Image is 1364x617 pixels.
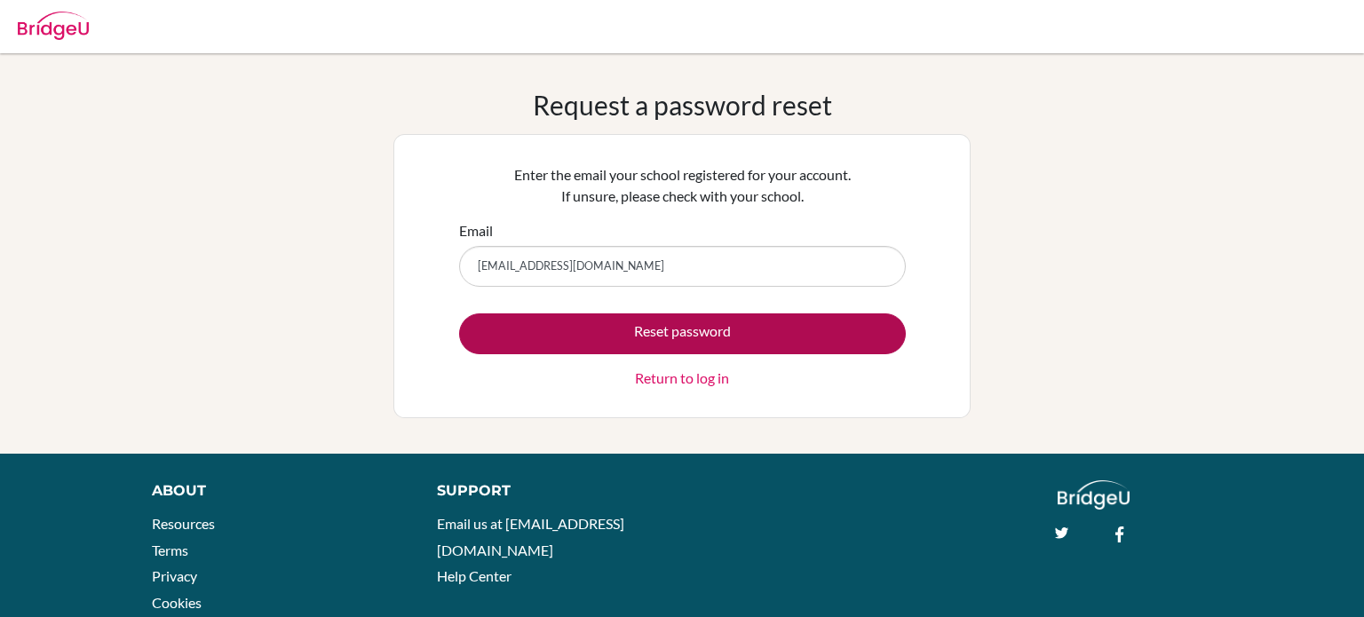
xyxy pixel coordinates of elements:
label: Email [459,220,493,241]
p: Enter the email your school registered for your account. If unsure, please check with your school. [459,164,906,207]
div: About [152,480,397,502]
img: logo_white@2x-f4f0deed5e89b7ecb1c2cc34c3e3d731f90f0f143d5ea2071677605dd97b5244.png [1058,480,1130,510]
a: Help Center [437,567,511,584]
h1: Request a password reset [533,89,832,121]
a: Cookies [152,594,202,611]
img: Bridge-U [18,12,89,40]
a: Email us at [EMAIL_ADDRESS][DOMAIN_NAME] [437,515,624,558]
div: Support [437,480,663,502]
a: Privacy [152,567,197,584]
button: Reset password [459,313,906,354]
a: Resources [152,515,215,532]
a: Return to log in [635,368,729,389]
a: Terms [152,542,188,558]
